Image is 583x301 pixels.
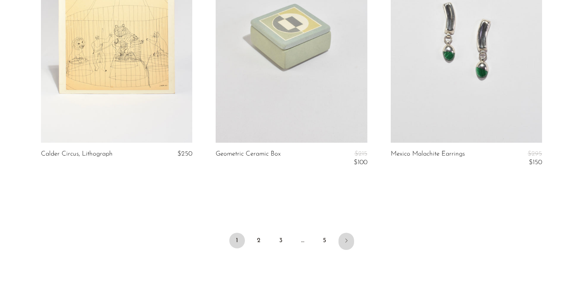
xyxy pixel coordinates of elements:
span: $150 [529,159,542,166]
span: 1 [229,233,245,248]
a: 5 [317,233,332,248]
a: Next [338,233,354,250]
span: $250 [177,150,192,157]
a: Calder Circus, Lithograph [41,150,113,158]
span: $100 [354,159,367,166]
a: Mexico Malachite Earrings [391,150,465,166]
a: 3 [273,233,289,248]
span: $295 [528,150,542,157]
a: Geometric Ceramic Box [216,150,281,166]
a: 2 [251,233,267,248]
span: $215 [354,150,367,157]
span: … [295,233,310,248]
